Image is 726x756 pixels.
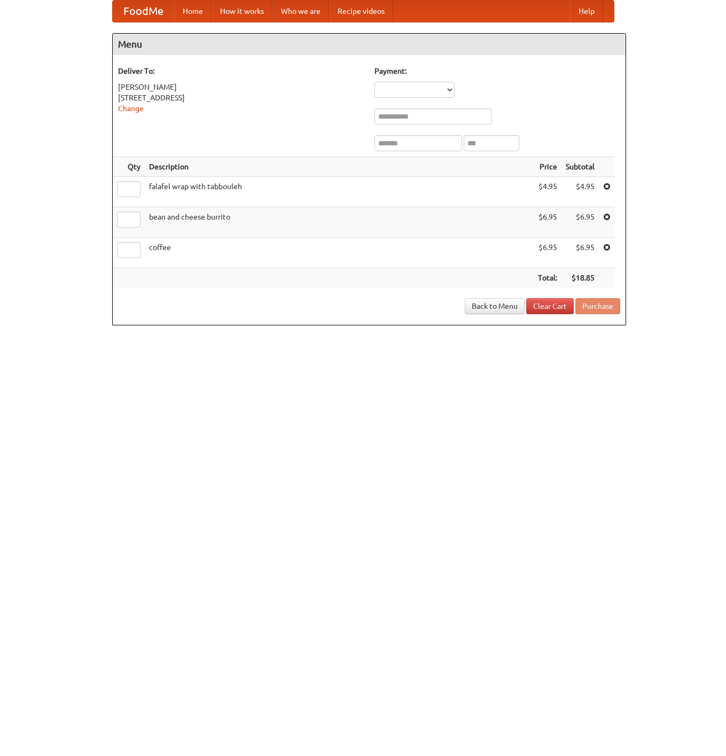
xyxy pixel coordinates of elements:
[145,207,534,238] td: bean and cheese burrito
[118,82,364,92] div: [PERSON_NAME]
[212,1,272,22] a: How it works
[113,1,174,22] a: FoodMe
[534,268,561,288] th: Total:
[526,298,574,314] a: Clear Cart
[561,177,599,207] td: $4.95
[465,298,525,314] a: Back to Menu
[113,157,145,177] th: Qty
[570,1,603,22] a: Help
[145,157,534,177] th: Description
[561,157,599,177] th: Subtotal
[561,207,599,238] td: $6.95
[118,92,364,103] div: [STREET_ADDRESS]
[561,268,599,288] th: $18.85
[561,238,599,268] td: $6.95
[329,1,393,22] a: Recipe videos
[118,66,364,76] h5: Deliver To:
[145,238,534,268] td: coffee
[272,1,329,22] a: Who we are
[113,34,626,55] h4: Menu
[575,298,620,314] button: Purchase
[534,157,561,177] th: Price
[534,177,561,207] td: $4.95
[534,238,561,268] td: $6.95
[534,207,561,238] td: $6.95
[374,66,620,76] h5: Payment:
[145,177,534,207] td: falafel wrap with tabbouleh
[118,104,144,113] a: Change
[174,1,212,22] a: Home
